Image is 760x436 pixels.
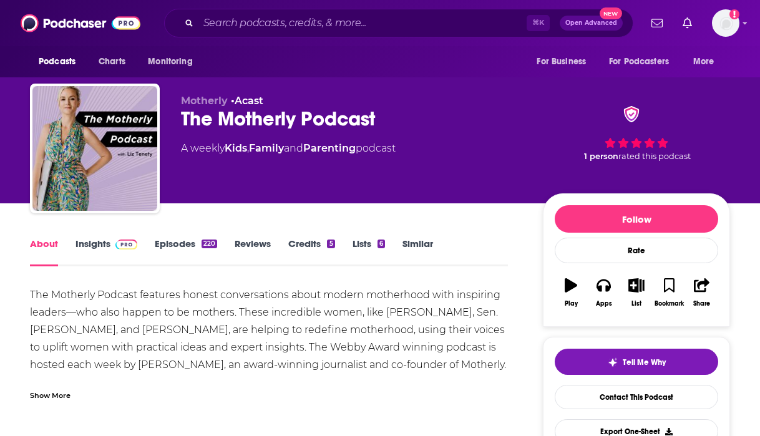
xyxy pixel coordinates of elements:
[198,13,527,33] input: Search podcasts, credits, & more...
[646,12,668,34] a: Show notifications dropdown
[712,9,739,37] img: User Profile
[99,53,125,70] span: Charts
[608,357,618,367] img: tell me why sparkle
[30,238,58,266] a: About
[543,95,730,172] div: verified Badge 1 personrated this podcast
[686,270,718,315] button: Share
[693,300,710,308] div: Share
[231,95,263,107] span: •
[587,270,620,315] button: Apps
[115,240,137,249] img: Podchaser Pro
[139,50,208,74] button: open menu
[631,300,641,308] div: List
[284,142,303,154] span: and
[225,142,247,154] a: Kids
[609,53,669,70] span: For Podcasters
[39,53,76,70] span: Podcasts
[693,53,714,70] span: More
[560,16,623,31] button: Open AdvancedNew
[600,7,622,19] span: New
[712,9,739,37] button: Show profile menu
[565,300,578,308] div: Play
[555,270,587,315] button: Play
[584,152,618,161] span: 1 person
[555,385,718,409] a: Contact This Podcast
[555,205,718,233] button: Follow
[678,12,697,34] a: Show notifications dropdown
[729,9,739,19] svg: Add a profile image
[555,238,718,263] div: Rate
[164,9,633,37] div: Search podcasts, credits, & more...
[288,238,334,266] a: Credits5
[353,238,385,266] a: Lists6
[712,9,739,37] span: Logged in as sophiak
[32,86,157,211] img: The Motherly Podcast
[303,142,356,154] a: Parenting
[30,50,92,74] button: open menu
[402,238,433,266] a: Similar
[327,240,334,248] div: 5
[30,286,508,409] div: The Motherly Podcast features honest conversations about modern motherhood with inspiring leaders...
[653,270,685,315] button: Bookmark
[148,53,192,70] span: Monitoring
[235,238,271,266] a: Reviews
[527,15,550,31] span: ⌘ K
[684,50,730,74] button: open menu
[601,50,687,74] button: open menu
[655,300,684,308] div: Bookmark
[181,95,228,107] span: Motherly
[537,53,586,70] span: For Business
[378,240,385,248] div: 6
[555,349,718,375] button: tell me why sparkleTell Me Why
[181,141,396,156] div: A weekly podcast
[620,270,653,315] button: List
[596,300,612,308] div: Apps
[249,142,284,154] a: Family
[247,142,249,154] span: ,
[235,95,263,107] a: Acast
[21,11,140,35] img: Podchaser - Follow, Share and Rate Podcasts
[90,50,133,74] a: Charts
[76,238,137,266] a: InsightsPodchaser Pro
[618,152,691,161] span: rated this podcast
[623,357,666,367] span: Tell Me Why
[620,106,643,122] img: verified Badge
[202,240,217,248] div: 220
[528,50,602,74] button: open menu
[565,20,617,26] span: Open Advanced
[155,238,217,266] a: Episodes220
